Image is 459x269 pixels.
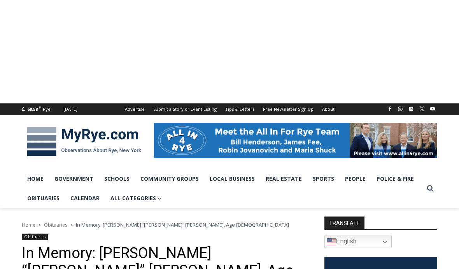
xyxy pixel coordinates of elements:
[259,103,318,115] a: Free Newsletter Sign Up
[340,169,371,189] a: People
[204,169,260,189] a: Local Business
[385,104,394,114] a: Facebook
[318,103,339,115] a: About
[149,103,221,115] a: Submit a Story or Event Listing
[22,222,35,228] a: Home
[417,104,426,114] a: X
[105,189,167,208] a: All Categories
[43,106,51,113] div: Rye
[324,217,364,229] strong: TRANSLATE
[39,222,41,228] span: >
[371,169,419,189] a: Police & Fire
[428,104,437,114] a: YouTube
[22,122,146,162] img: MyRye.com
[65,189,105,208] a: Calendar
[110,194,161,203] span: All Categories
[260,169,307,189] a: Real Estate
[406,104,416,114] a: Linkedin
[49,169,99,189] a: Government
[63,106,77,113] div: [DATE]
[121,103,149,115] a: Advertise
[327,237,336,246] img: en
[22,189,65,208] a: Obituaries
[27,106,38,112] span: 68.58
[22,169,423,208] nav: Primary Navigation
[135,169,204,189] a: Community Groups
[99,169,135,189] a: Schools
[76,221,289,228] span: In Memory: [PERSON_NAME] “[PERSON_NAME]” [PERSON_NAME], Age [DEMOGRAPHIC_DATA]
[22,234,48,240] a: Obituaries
[154,123,437,158] img: All in for Rye
[423,182,437,196] button: View Search Form
[70,222,73,228] span: >
[39,105,41,109] span: F
[324,236,392,248] a: English
[44,222,67,228] a: Obituaries
[22,169,49,189] a: Home
[307,169,340,189] a: Sports
[221,103,259,115] a: Tips & Letters
[396,104,405,114] a: Instagram
[121,103,339,115] nav: Secondary Navigation
[22,221,304,229] nav: Breadcrumbs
